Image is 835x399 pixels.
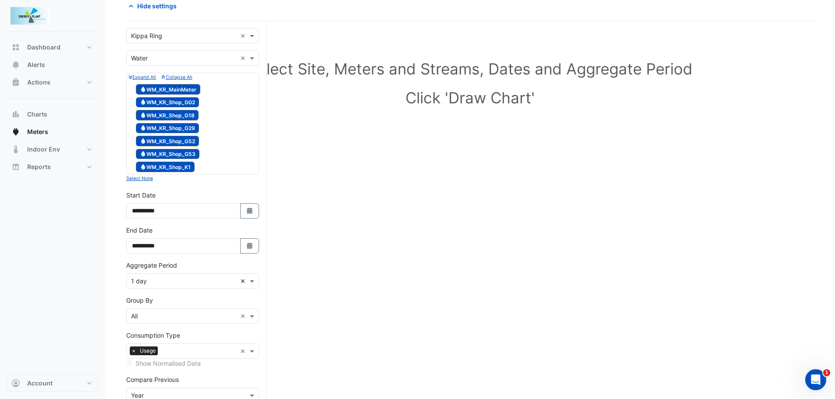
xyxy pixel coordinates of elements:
[130,346,138,355] span: ×
[27,145,60,154] span: Indoor Env
[140,163,146,170] fa-icon: Water
[126,174,153,182] button: Select None
[7,74,98,91] button: Actions
[11,43,20,52] app-icon: Dashboard
[240,31,248,40] span: Clear
[135,359,201,368] label: Show Normalised Data
[11,162,20,171] app-icon: Reports
[140,151,146,157] fa-icon: Water
[136,123,199,134] span: WM_KR_Shop_G29
[11,78,20,87] app-icon: Actions
[140,99,146,106] fa-icon: Water
[126,296,153,305] label: Group By
[126,375,179,384] label: Compare Previous
[128,73,156,81] button: Expand All
[126,261,177,270] label: Aggregate Period
[126,226,153,235] label: End Date
[7,141,98,158] button: Indoor Env
[27,162,51,171] span: Reports
[27,110,47,119] span: Charts
[136,97,199,108] span: WM_KR_Shop_G02
[7,158,98,176] button: Reports
[136,149,199,159] span: WM_KR_Shop_G53
[240,346,248,356] span: Clear
[11,127,20,136] app-icon: Meters
[140,60,800,78] h1: Select Site, Meters and Streams, Dates and Aggregate Period
[126,176,153,181] small: Select None
[11,7,50,25] img: Company Logo
[823,369,830,376] span: 1
[140,88,800,107] h1: Click 'Draw Chart'
[27,379,53,388] span: Account
[7,374,98,392] button: Account
[140,86,146,92] fa-icon: Water
[7,39,98,56] button: Dashboard
[161,74,192,80] small: Collapse All
[126,191,156,200] label: Start Date
[161,73,192,81] button: Collapse All
[27,43,60,52] span: Dashboard
[136,162,195,172] span: WM_KR_Shop_K1
[805,369,826,390] iframe: Intercom live chat
[7,56,98,74] button: Alerts
[136,136,199,146] span: WM_KR_Shop_G52
[140,138,146,144] fa-icon: Water
[240,311,248,321] span: Clear
[11,110,20,119] app-icon: Charts
[136,84,200,95] span: WM_KR_MainMeter
[140,112,146,118] fa-icon: Water
[240,276,248,286] span: Clear
[246,242,254,250] fa-icon: Select Date
[137,1,177,11] span: Hide settings
[246,207,254,215] fa-icon: Select Date
[11,145,20,154] app-icon: Indoor Env
[126,359,259,368] div: Selected meters/streams do not support normalisation
[240,53,248,63] span: Clear
[136,110,199,120] span: WM_KR_Shop_G18
[128,74,156,80] small: Expand All
[7,106,98,123] button: Charts
[11,60,20,69] app-icon: Alerts
[126,331,180,340] label: Consumption Type
[27,127,48,136] span: Meters
[7,123,98,141] button: Meters
[138,346,158,355] span: Usage
[27,78,50,87] span: Actions
[140,125,146,131] fa-icon: Water
[27,60,45,69] span: Alerts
